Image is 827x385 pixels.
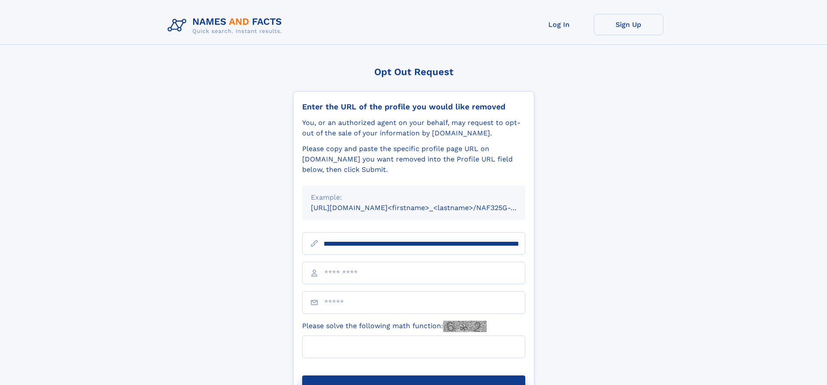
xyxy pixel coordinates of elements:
[302,102,525,112] div: Enter the URL of the profile you would like removed
[293,66,534,77] div: Opt Out Request
[524,14,594,35] a: Log In
[164,14,289,37] img: Logo Names and Facts
[302,144,525,175] div: Please copy and paste the specific profile page URL on [DOMAIN_NAME] you want removed into the Pr...
[302,321,487,332] label: Please solve the following math function:
[311,192,517,203] div: Example:
[594,14,663,35] a: Sign Up
[311,204,542,212] small: [URL][DOMAIN_NAME]<firstname>_<lastname>/NAF325G-xxxxxxxx
[302,118,525,138] div: You, or an authorized agent on your behalf, may request to opt-out of the sale of your informatio...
